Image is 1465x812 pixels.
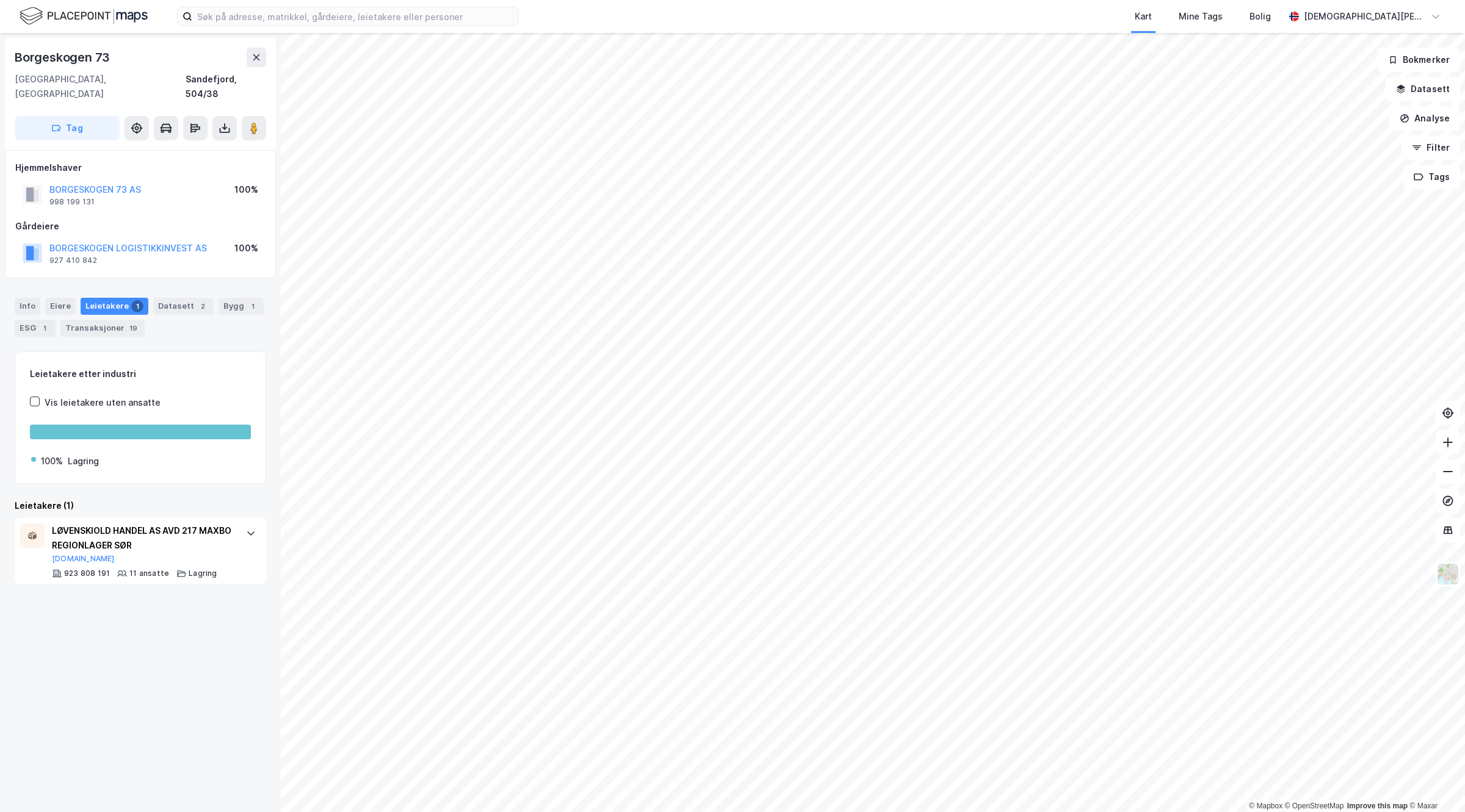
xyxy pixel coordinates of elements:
[15,116,120,140] button: Tag
[52,554,115,564] button: [DOMAIN_NAME]
[1436,562,1460,586] img: Z
[52,523,234,553] div: LØVENSKIOLD HANDEL AS AVD 217 MAXBO REGIONLAGER SØR
[1135,9,1152,24] div: Kart
[45,395,161,410] div: Vis leietakere uten ansatte
[247,300,259,312] div: 1
[68,454,99,469] div: Lagring
[1403,165,1460,189] button: Tags
[197,300,209,312] div: 2
[45,298,76,315] div: Eiere
[1249,802,1282,810] a: Mapbox
[15,498,266,513] div: Leietakere (1)
[64,569,110,578] div: 923 808 191
[15,320,56,337] div: ESG
[131,300,143,312] div: 1
[30,367,251,381] div: Leietakere etter industri
[129,569,169,578] div: 11 ansatte
[1404,753,1465,812] iframe: Chat Widget
[234,182,258,197] div: 100%
[1347,802,1408,810] a: Improve this map
[15,48,112,67] div: Borgeskogen 73
[49,197,95,207] div: 998 199 131
[127,322,140,334] div: 19
[153,298,214,315] div: Datasett
[1378,48,1460,72] button: Bokmerker
[186,72,266,101] div: Sandefjord, 504/38
[15,160,266,175] div: Hjemmelshaver
[1386,77,1460,101] button: Datasett
[234,241,258,256] div: 100%
[38,322,51,334] div: 1
[15,298,40,315] div: Info
[219,298,264,315] div: Bygg
[60,320,145,337] div: Transaksjoner
[1402,135,1460,160] button: Filter
[189,569,217,578] div: Lagring
[1250,9,1271,24] div: Bolig
[49,256,97,265] div: 927 410 842
[1304,9,1426,24] div: [DEMOGRAPHIC_DATA][PERSON_NAME]
[1285,802,1344,810] a: OpenStreetMap
[192,7,518,26] input: Søk på adresse, matrikkel, gårdeiere, leietakere eller personer
[15,72,186,101] div: [GEOGRAPHIC_DATA], [GEOGRAPHIC_DATA]
[41,454,63,469] div: 100%
[1389,106,1460,131] button: Analyse
[81,298,148,315] div: Leietakere
[1179,9,1223,24] div: Mine Tags
[15,219,266,234] div: Gårdeiere
[20,5,148,27] img: logo.f888ab2527a4732fd821a326f86c7f29.svg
